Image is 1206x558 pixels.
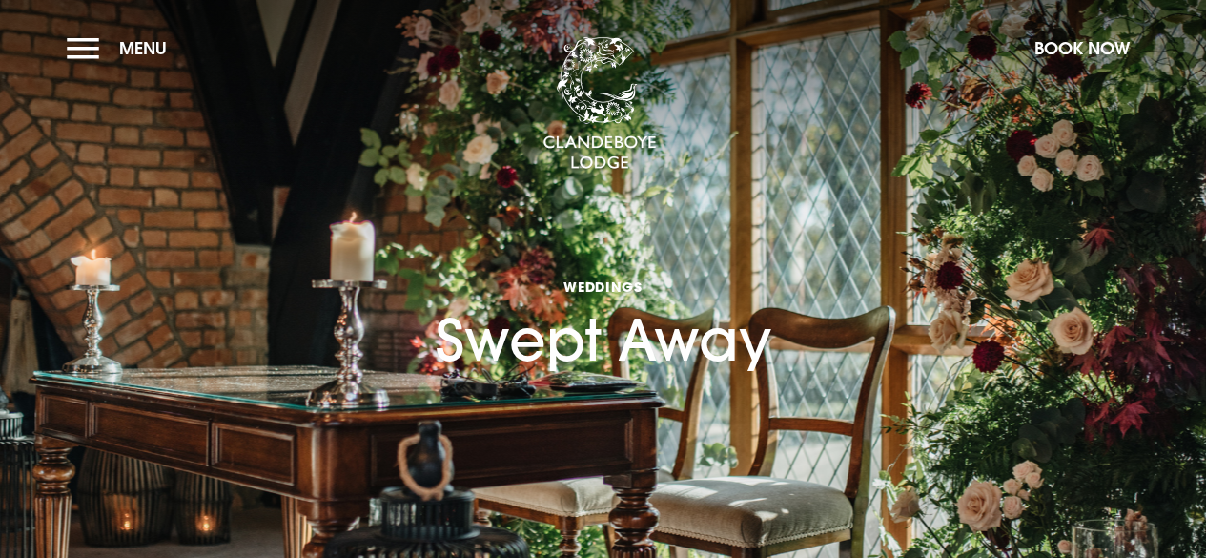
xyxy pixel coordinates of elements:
[436,208,771,374] h1: Swept Away
[436,278,771,296] span: Weddings
[67,28,176,69] button: Menu
[119,37,167,59] span: Menu
[1025,28,1139,69] button: Book Now
[542,37,657,171] img: Clandeboye Lodge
